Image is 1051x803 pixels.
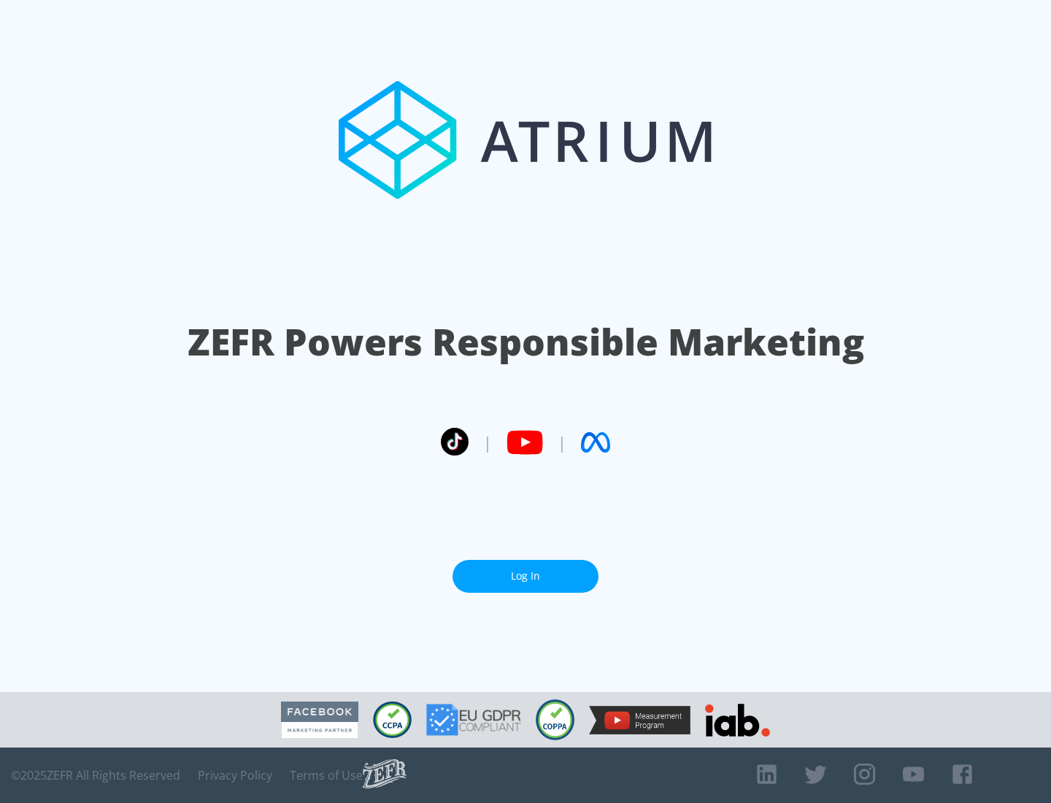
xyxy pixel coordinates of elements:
span: © 2025 ZEFR All Rights Reserved [11,768,180,783]
img: COPPA Compliant [536,699,574,740]
img: YouTube Measurement Program [589,706,690,734]
img: Facebook Marketing Partner [281,702,358,739]
img: GDPR Compliant [426,704,521,736]
a: Log In [453,560,598,593]
h1: ZEFR Powers Responsible Marketing [188,317,864,367]
img: CCPA Compliant [373,702,412,738]
a: Terms of Use [290,768,363,783]
a: Privacy Policy [198,768,272,783]
img: IAB [705,704,770,737]
span: | [483,431,492,453]
span: | [558,431,566,453]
